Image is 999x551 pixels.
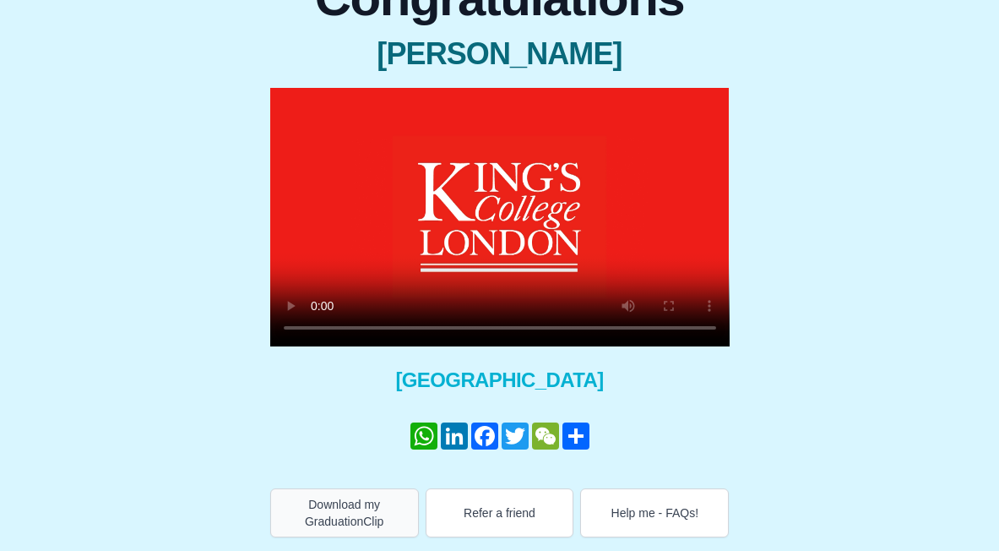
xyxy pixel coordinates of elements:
[561,423,591,450] a: Share
[270,37,730,71] span: [PERSON_NAME]
[530,423,561,450] a: WeChat
[270,367,730,394] span: [GEOGRAPHIC_DATA]
[500,423,530,450] a: Twitter
[580,488,729,537] button: Help me - FAQs!
[470,423,500,450] a: Facebook
[270,488,419,537] button: Download my GraduationClip
[409,423,439,450] a: WhatsApp
[426,488,574,537] button: Refer a friend
[439,423,470,450] a: LinkedIn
